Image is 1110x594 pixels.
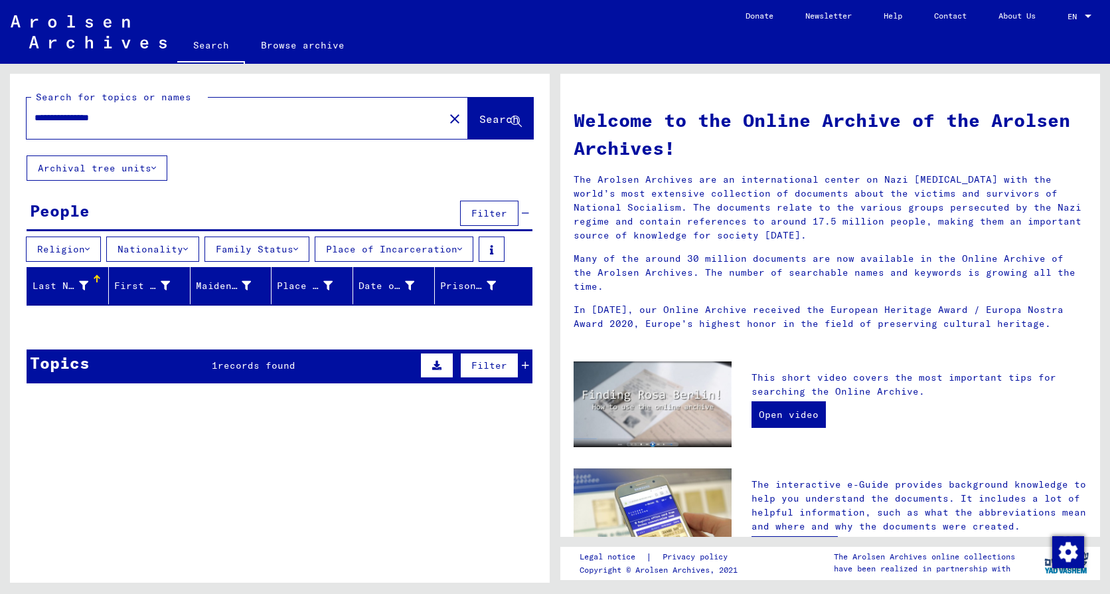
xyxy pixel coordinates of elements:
[30,199,90,223] div: People
[1068,12,1082,21] span: EN
[212,359,218,371] span: 1
[109,267,191,304] mat-header-cell: First Name
[752,478,1087,534] p: The interactive e-Guide provides background knowledge to help you understand the documents. It in...
[11,15,167,49] img: Arolsen_neg.svg
[752,536,838,563] a: Open e-Guide
[33,279,88,293] div: Last Name
[574,106,1087,162] h1: Welcome to the Online Archive of the Arolsen Archives!
[353,267,435,304] mat-header-cell: Date of Birth
[441,105,468,132] button: Clear
[574,361,732,447] img: video.jpg
[574,173,1087,243] p: The Arolsen Archives are an international center on Nazi [MEDICAL_DATA] with the world’s most ext...
[460,353,518,378] button: Filter
[191,267,272,304] mat-header-cell: Maiden Name
[114,279,170,293] div: First Name
[177,29,245,64] a: Search
[652,550,744,564] a: Privacy policy
[114,275,190,296] div: First Name
[218,359,295,371] span: records found
[26,237,101,262] button: Religion
[574,303,1087,331] p: In [DATE], our Online Archive received the European Heritage Award / Europa Nostra Award 2020, Eu...
[580,550,646,564] a: Legal notice
[440,279,496,293] div: Prisoner #
[33,275,108,296] div: Last Name
[106,237,199,262] button: Nationality
[315,237,473,262] button: Place of Incarceration
[471,359,507,371] span: Filter
[196,279,252,293] div: Maiden Name
[27,155,167,181] button: Archival tree units
[1042,546,1091,579] img: yv_logo.png
[435,267,532,304] mat-header-cell: Prisoner #
[460,201,518,226] button: Filter
[574,252,1087,294] p: Many of the around 30 million documents are now available in the Online Archive of the Arolsen Ar...
[277,275,353,296] div: Place of Birth
[471,207,507,219] span: Filter
[196,275,272,296] div: Maiden Name
[358,275,434,296] div: Date of Birth
[27,267,109,304] mat-header-cell: Last Name
[580,550,744,564] div: |
[479,112,519,126] span: Search
[358,279,414,293] div: Date of Birth
[440,275,516,296] div: Prisoner #
[834,563,1015,575] p: have been realized in partnership with
[1052,536,1084,568] img: Change consent
[468,98,533,139] button: Search
[447,111,463,127] mat-icon: close
[580,564,744,576] p: Copyright © Arolsen Archives, 2021
[245,29,360,61] a: Browse archive
[574,468,732,574] img: eguide.jpg
[30,351,90,375] div: Topics
[834,551,1015,563] p: The Arolsen Archives online collections
[752,371,1087,399] p: This short video covers the most important tips for searching the Online Archive.
[204,237,309,262] button: Family Status
[36,91,191,103] mat-label: Search for topics or names
[272,267,353,304] mat-header-cell: Place of Birth
[752,401,826,428] a: Open video
[277,279,333,293] div: Place of Birth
